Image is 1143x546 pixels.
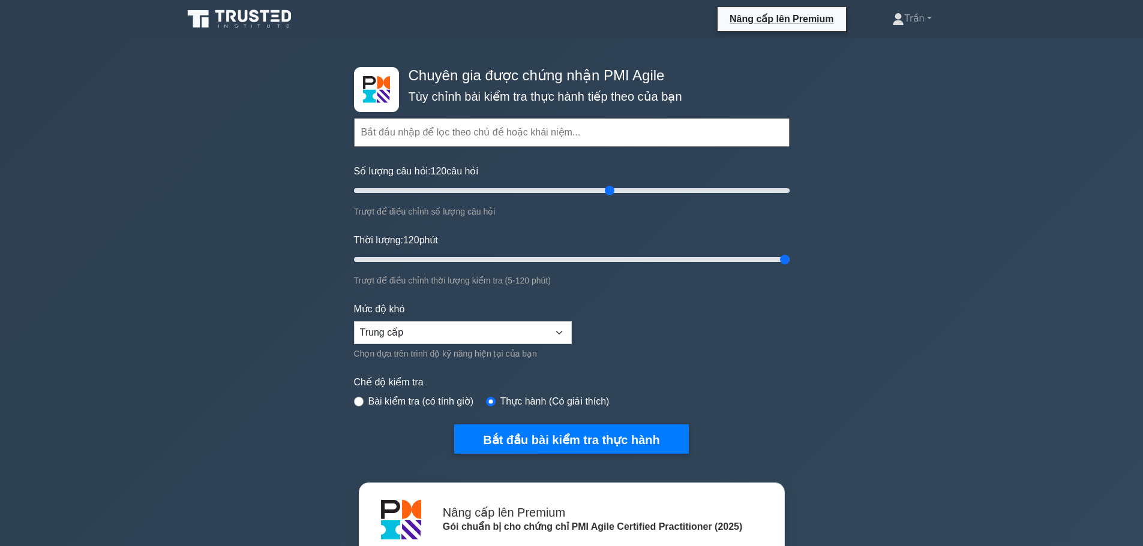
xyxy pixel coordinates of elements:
input: Bắt đầu nhập để lọc theo chủ đề hoặc khái niệm... [354,118,790,147]
font: 120 [403,235,419,245]
a: Trần [863,7,960,31]
font: phút [419,235,438,245]
font: Bắt đầu bài kiểm tra thực hành [483,433,660,447]
font: Trần [904,13,924,23]
font: câu hỏi [446,166,478,176]
font: Chọn dựa trên trình độ kỹ năng hiện tại của bạn [354,349,537,358]
font: Số lượng câu hỏi: [354,166,431,176]
font: Thời lượng: [354,235,403,245]
font: Chế độ kiểm tra [354,377,424,387]
font: Bài kiểm tra (có tính giờ) [368,396,474,406]
a: Nâng cấp lên Premium [722,11,841,26]
font: Chuyên gia được chứng nhận PMI Agile [409,67,665,83]
button: Bắt đầu bài kiểm tra thực hành [454,424,689,454]
font: Trượt để điều chỉnh số lượng câu hỏi [354,207,496,216]
font: Trượt để điều chỉnh thời lượng kiểm tra (5-120 phút) [354,276,551,285]
font: Mức độ khó [354,304,405,314]
font: Nâng cấp lên Premium [730,14,834,24]
font: 120 [431,166,447,176]
font: Thực hành (Có giải thích) [500,396,610,406]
